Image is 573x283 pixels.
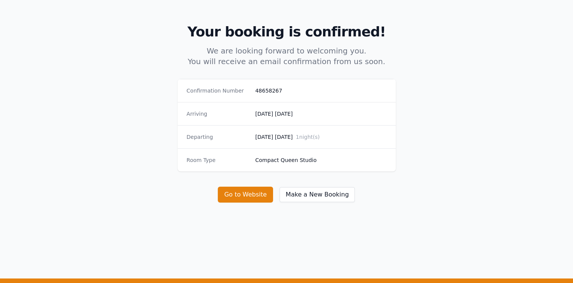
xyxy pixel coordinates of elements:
dd: 48658267 [255,87,387,94]
button: Go to Website [218,187,273,203]
a: Go to Website [218,191,279,198]
h2: Your booking is confirmed! [64,24,509,39]
button: Make a New Booking [279,187,355,203]
dt: Confirmation Number [187,87,249,94]
p: We are looking forward to welcoming you. You will receive an email confirmation from us soon. [141,46,432,67]
dt: Departing [187,133,249,141]
dt: Arriving [187,110,249,118]
dd: [DATE] [DATE] [255,110,387,118]
span: 1 night(s) [296,134,320,140]
dd: Compact Queen Studio [255,156,387,164]
dd: [DATE] [DATE] [255,133,387,141]
dt: Room Type [187,156,249,164]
